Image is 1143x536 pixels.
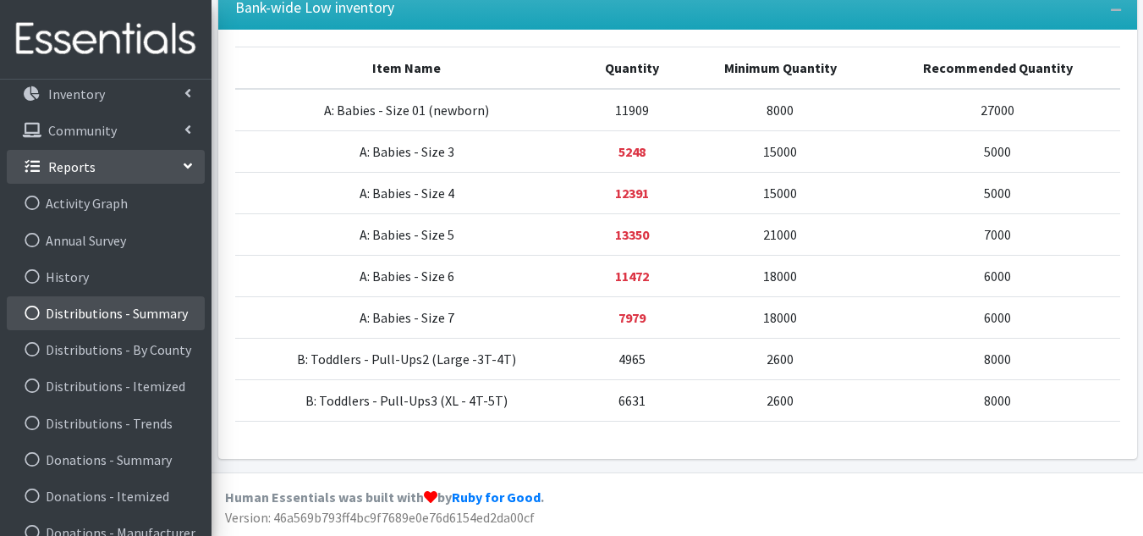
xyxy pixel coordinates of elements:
a: Activity Graph [7,186,205,220]
td: A: Babies - Size 6 [235,255,579,296]
td: A: Babies - Size 4 [235,172,579,213]
a: Distributions - Summary [7,296,205,330]
td: 8000 [876,379,1119,421]
a: Annual Survey [7,224,205,257]
a: Reports [7,150,205,184]
td: 4965 [579,338,685,379]
td: A: Babies - Size 01 (newborn) [235,89,579,131]
a: Distributions - Itemized [7,369,205,403]
span: Version: 46a569b793ff4bc9f7689e0e76d6154ed2da00cf [225,509,535,526]
strong: Below minimum quantity [615,185,649,202]
td: 11909 [579,89,685,131]
a: Community [7,113,205,147]
td: 5000 [876,172,1119,213]
td: 8000 [876,338,1119,379]
td: 18000 [685,255,876,296]
strong: Human Essentials was built with by . [225,489,544,506]
td: B: Toddlers - Pull-Ups3 (XL - 4T-5T) [235,379,579,421]
td: 6000 [876,296,1119,338]
td: 7000 [876,213,1119,255]
strong: Below minimum quantity [618,143,646,160]
strong: Below minimum quantity [618,309,646,326]
td: 5000 [876,130,1119,172]
td: 2600 [685,338,876,379]
p: Reports [48,158,96,175]
td: 18000 [685,296,876,338]
th: Minimum Quantity [685,47,876,89]
a: History [7,260,205,294]
a: Distributions - By County [7,333,205,367]
strong: Below minimum quantity [615,226,649,243]
td: 15000 [685,130,876,172]
td: 6631 [579,379,685,421]
p: Inventory [48,86,105,102]
p: Community [48,122,117,139]
img: HumanEssentials [7,11,205,68]
td: 21000 [685,213,876,255]
a: Donations - Summary [7,443,205,477]
th: Item Name [235,47,579,89]
td: 27000 [876,89,1119,131]
a: Donations - Itemized [7,479,205,513]
td: 6000 [876,255,1119,296]
th: Recommended Quantity [876,47,1119,89]
a: Inventory [7,77,205,111]
td: 2600 [685,379,876,421]
td: A: Babies - Size 3 [235,130,579,172]
td: A: Babies - Size 5 [235,213,579,255]
td: B: Toddlers - Pull-Ups2 (Large -3T-4T) [235,338,579,379]
td: 15000 [685,172,876,213]
td: A: Babies - Size 7 [235,296,579,338]
strong: Below minimum quantity [615,268,649,285]
a: Ruby for Good [452,489,541,506]
td: 8000 [685,89,876,131]
a: Distributions - Trends [7,406,205,440]
th: Quantity [579,47,685,89]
